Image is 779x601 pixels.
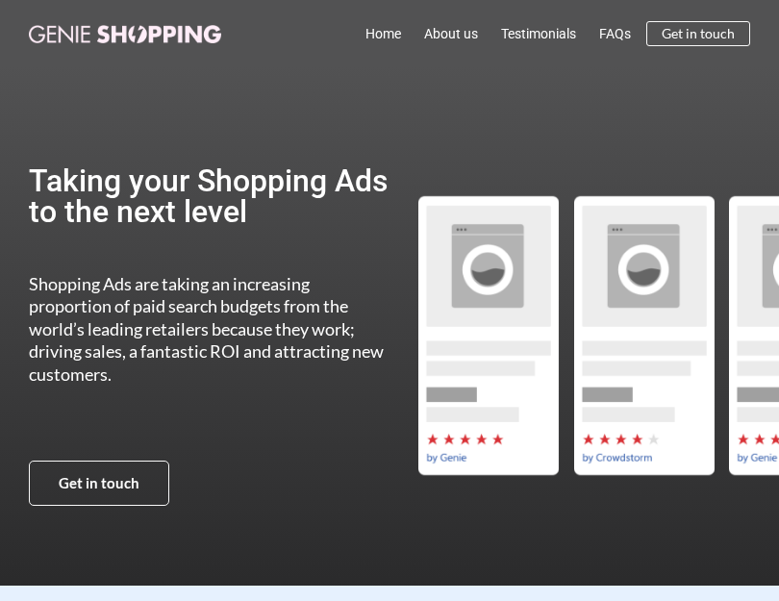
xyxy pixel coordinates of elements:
a: About us [413,12,490,56]
a: Home [354,12,413,56]
img: genie-shopping-logo [29,25,221,43]
h2: Taking your Shopping Ads to the next level [29,165,389,227]
a: Get in touch [29,461,169,506]
div: 2 / 5 [574,182,715,489]
div: by-crowdstorm [574,182,715,489]
a: FAQs [588,12,642,56]
div: by-genie [418,182,559,489]
a: Get in touch [646,21,750,46]
div: 1 / 5 [418,182,559,489]
span: Shopping Ads are taking an increasing proportion of paid search budgets from the world’s leading ... [29,273,384,385]
a: Testimonials [490,12,588,56]
nav: Menu [245,12,642,56]
span: Get in touch [59,476,139,490]
span: Get in touch [662,27,735,40]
